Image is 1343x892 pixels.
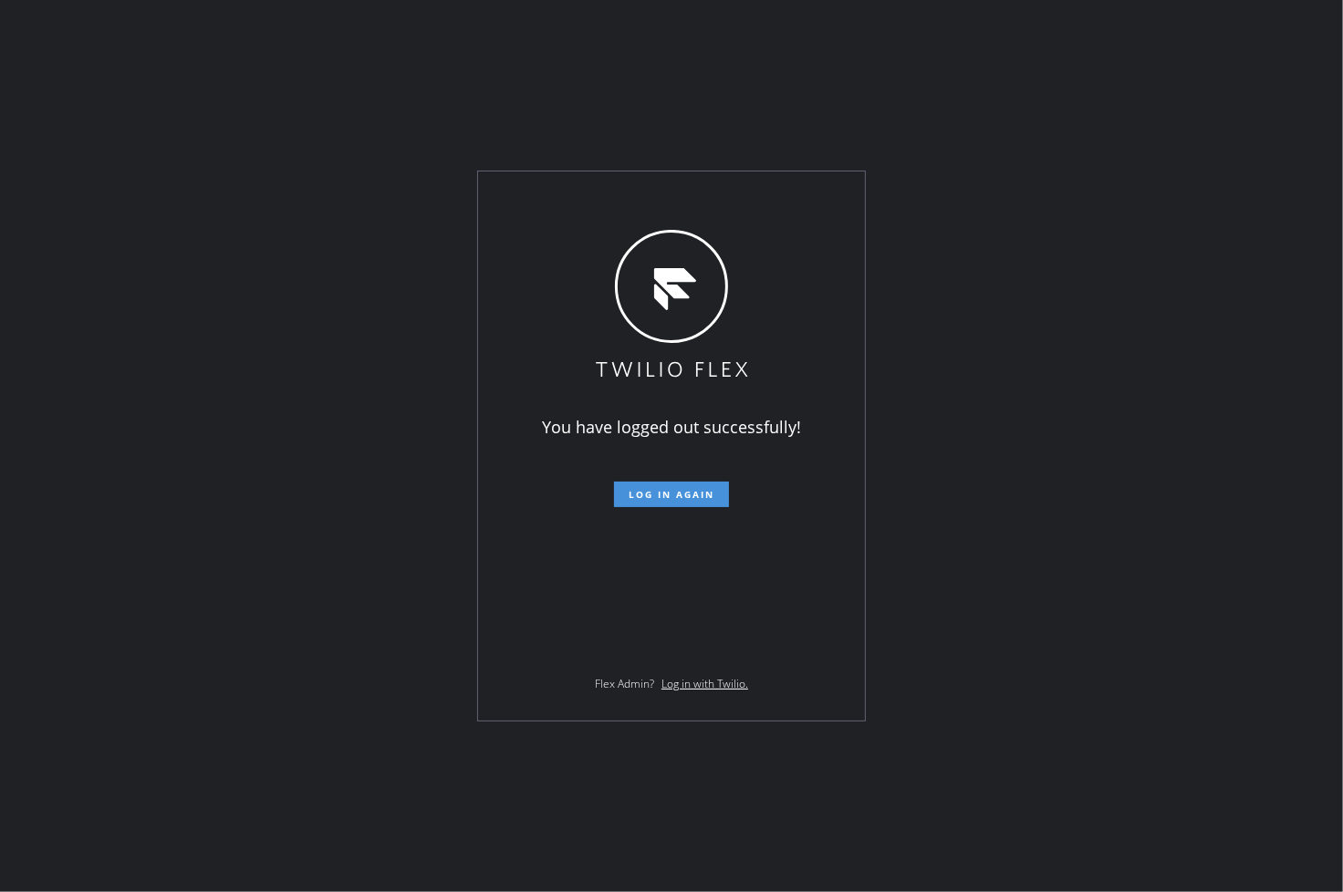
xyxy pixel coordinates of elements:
[542,416,801,438] span: You have logged out successfully!
[629,488,714,501] span: Log in again
[661,676,748,691] a: Log in with Twilio.
[614,482,729,507] button: Log in again
[595,676,654,691] span: Flex Admin?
